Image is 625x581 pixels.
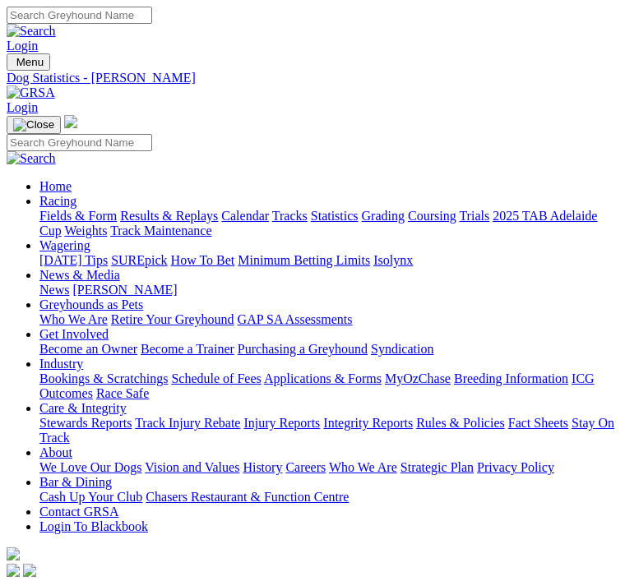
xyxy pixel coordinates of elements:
[238,342,368,356] a: Purchasing a Greyhound
[362,209,405,223] a: Grading
[39,519,148,533] a: Login To Blackbook
[7,71,618,85] a: Dog Statistics - [PERSON_NAME]
[39,505,118,519] a: Contact GRSA
[96,386,149,400] a: Race Safe
[329,460,397,474] a: Who We Are
[39,371,618,401] div: Industry
[120,209,218,223] a: Results & Replays
[221,209,269,223] a: Calendar
[39,253,618,268] div: Wagering
[371,342,433,356] a: Syndication
[7,85,55,100] img: GRSA
[64,224,107,237] a: Weights
[39,238,90,252] a: Wagering
[7,547,20,560] img: logo-grsa-white.png
[264,371,382,385] a: Applications & Forms
[373,253,413,267] a: Isolynx
[39,327,109,341] a: Get Involved
[39,357,83,371] a: Industry
[39,209,117,223] a: Fields & Form
[416,416,505,430] a: Rules & Policies
[39,312,618,327] div: Greyhounds as Pets
[171,253,235,267] a: How To Bet
[7,151,56,166] img: Search
[477,460,554,474] a: Privacy Policy
[39,490,142,504] a: Cash Up Your Club
[141,342,234,356] a: Become a Trainer
[39,283,69,297] a: News
[243,460,282,474] a: History
[39,401,127,415] a: Care & Integrity
[111,312,234,326] a: Retire Your Greyhound
[39,371,595,400] a: ICG Outcomes
[39,416,614,445] a: Stay On Track
[16,56,44,68] span: Menu
[7,7,152,24] input: Search
[272,209,308,223] a: Tracks
[238,312,353,326] a: GAP SA Assessments
[323,416,413,430] a: Integrity Reports
[7,24,56,39] img: Search
[39,297,143,311] a: Greyhounds as Pets
[111,253,167,267] a: SUREpick
[146,490,349,504] a: Chasers Restaurant & Function Centre
[145,460,239,474] a: Vision and Values
[7,116,61,134] button: Toggle navigation
[459,209,489,223] a: Trials
[39,416,132,430] a: Stewards Reports
[39,312,108,326] a: Who We Are
[23,564,36,577] img: twitter.svg
[39,179,72,193] a: Home
[508,416,568,430] a: Fact Sheets
[39,209,618,238] div: Racing
[400,460,474,474] a: Strategic Plan
[39,475,112,489] a: Bar & Dining
[7,39,38,53] a: Login
[135,416,240,430] a: Track Injury Rebate
[7,564,20,577] img: facebook.svg
[72,283,177,297] a: [PERSON_NAME]
[39,371,168,385] a: Bookings & Scratchings
[7,53,50,71] button: Toggle navigation
[39,460,141,474] a: We Love Our Dogs
[39,445,72,459] a: About
[39,283,618,297] div: News & Media
[385,371,451,385] a: MyOzChase
[39,342,137,356] a: Become an Owner
[39,490,618,505] div: Bar & Dining
[39,342,618,357] div: Get Involved
[408,209,456,223] a: Coursing
[243,416,320,430] a: Injury Reports
[171,371,261,385] a: Schedule of Fees
[7,134,152,151] input: Search
[13,118,54,131] img: Close
[39,194,76,208] a: Racing
[39,460,618,475] div: About
[39,209,597,237] a: 2025 TAB Adelaide Cup
[39,268,120,282] a: News & Media
[39,253,108,267] a: [DATE] Tips
[39,416,618,445] div: Care & Integrity
[110,224,211,237] a: Track Maintenance
[454,371,568,385] a: Breeding Information
[238,253,370,267] a: Minimum Betting Limits
[311,209,359,223] a: Statistics
[64,115,77,128] img: logo-grsa-white.png
[285,460,326,474] a: Careers
[7,100,38,114] a: Login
